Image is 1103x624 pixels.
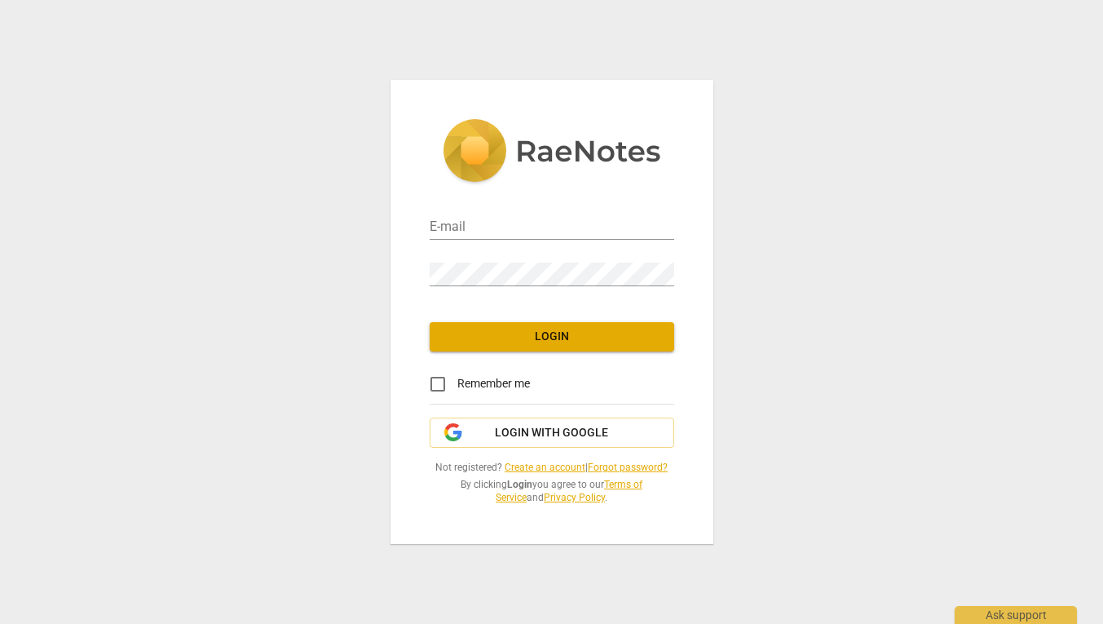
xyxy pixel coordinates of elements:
span: Not registered? | [430,461,674,475]
span: Login [443,329,661,345]
button: Login with Google [430,418,674,449]
button: Login [430,322,674,352]
div: Ask support [955,606,1077,624]
a: Privacy Policy [544,492,605,503]
span: By clicking you agree to our and . [430,478,674,505]
b: Login [507,479,532,490]
a: Forgot password? [588,462,668,473]
a: Create an account [505,462,585,473]
img: 5ac2273c67554f335776073100b6d88f.svg [443,119,661,186]
span: Remember me [457,375,530,392]
span: Login with Google [495,425,608,441]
